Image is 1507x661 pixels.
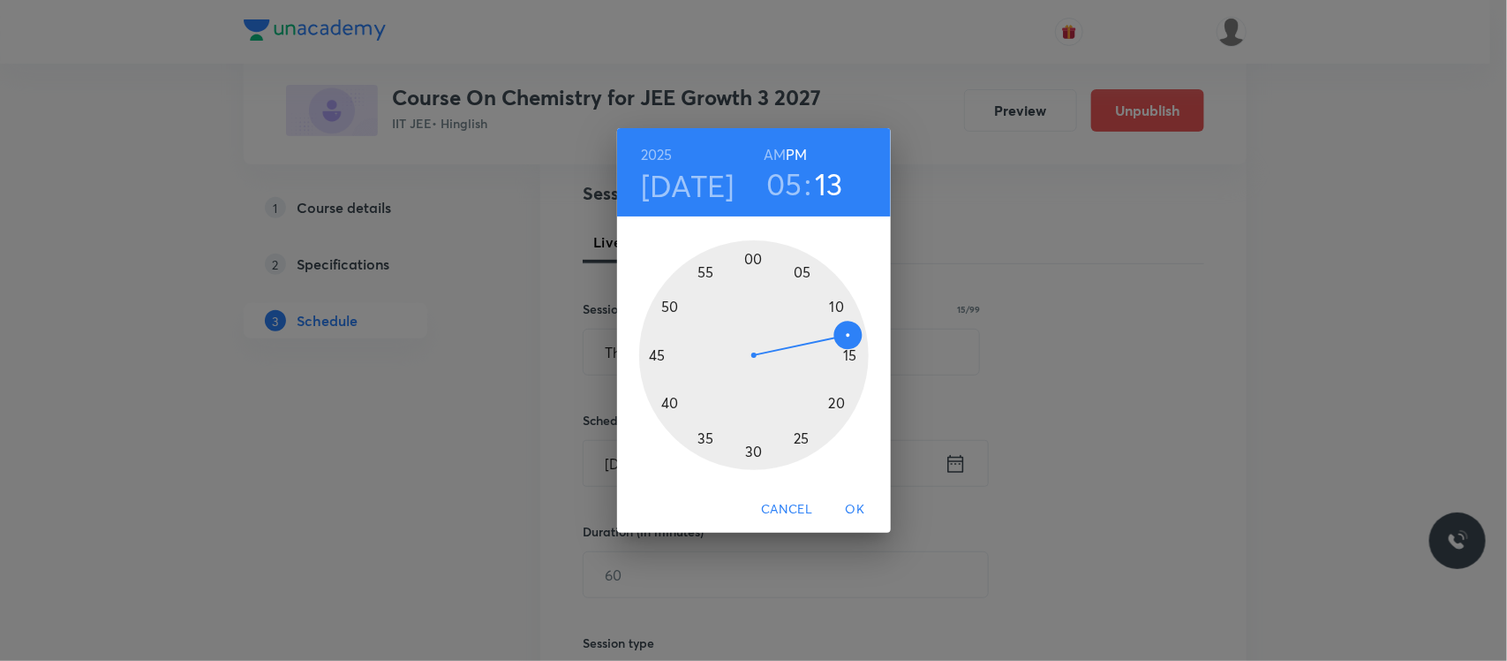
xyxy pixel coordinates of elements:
[641,167,735,204] button: [DATE]
[766,165,802,202] button: 05
[834,498,877,520] span: OK
[764,142,786,167] button: AM
[786,142,807,167] button: PM
[815,165,843,202] button: 13
[754,493,819,526] button: Cancel
[761,498,812,520] span: Cancel
[827,493,884,526] button: OK
[641,142,673,167] button: 2025
[804,165,811,202] h3: :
